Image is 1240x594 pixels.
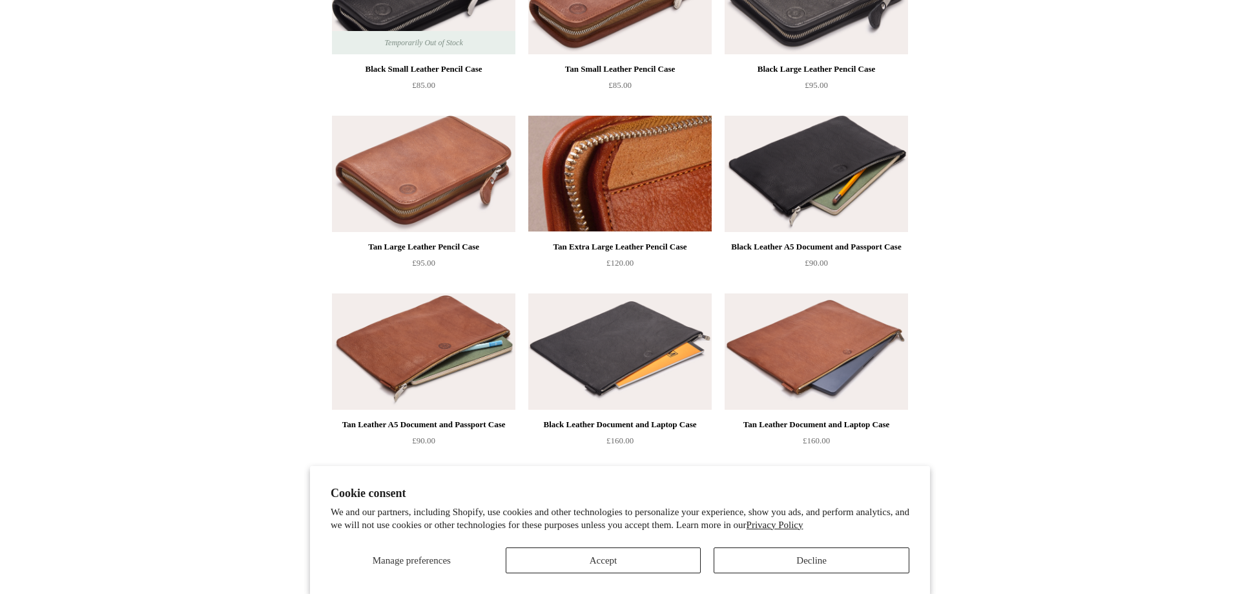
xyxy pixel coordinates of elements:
img: Tan Leather Document and Laptop Case [725,293,908,410]
button: Accept [506,547,701,573]
button: Decline [714,547,909,573]
div: Tan Leather A5 Document and Passport Case [335,417,512,432]
a: Tan Extra Large Leather Pencil Case £120.00 [528,239,712,292]
h2: Cookie consent [331,487,909,500]
img: Tan Leather A5 Document and Passport Case [332,293,515,410]
a: Tan Extra Large Leather Pencil Case Tan Extra Large Leather Pencil Case [528,116,712,232]
a: Tan Large Leather Pencil Case Tan Large Leather Pencil Case [332,116,515,232]
div: Tan Small Leather Pencil Case [532,61,708,77]
div: Black Leather Document and Laptop Case [532,417,708,432]
a: Black Leather Document and Laptop Case £160.00 [528,417,712,470]
img: Black Leather A5 Document and Passport Case [725,116,908,232]
a: Tan Leather A5 Document and Passport Case Tan Leather A5 Document and Passport Case [332,293,515,410]
span: Manage preferences [373,555,451,566]
div: Tan Large Leather Pencil Case [335,239,512,255]
div: Black Large Leather Pencil Case [728,61,905,77]
span: Temporarily Out of Stock [371,31,475,54]
p: We and our partners, including Shopify, use cookies and other technologies to personalize your ex... [331,506,909,531]
a: Tan Small Leather Pencil Case £85.00 [528,61,712,114]
a: Tan Leather A5 Document and Passport Case £90.00 [332,417,515,470]
span: £95.00 [805,80,828,90]
span: £85.00 [412,80,435,90]
div: Black Small Leather Pencil Case [335,61,512,77]
a: Black Small Leather Pencil Case £85.00 [332,61,515,114]
a: Tan Leather Document and Laptop Case Tan Leather Document and Laptop Case [725,293,908,410]
div: Black Leather A5 Document and Passport Case [728,239,905,255]
img: Black Leather Document and Laptop Case [528,293,712,410]
a: Tan Large Leather Pencil Case £95.00 [332,239,515,292]
span: £90.00 [412,436,435,445]
span: £160.00 [803,436,830,445]
button: Manage preferences [331,547,493,573]
div: Tan Leather Document and Laptop Case [728,417,905,432]
span: £95.00 [412,258,435,268]
img: Tan Large Leather Pencil Case [332,116,515,232]
span: £85.00 [608,80,632,90]
span: £120.00 [606,258,634,268]
span: £90.00 [805,258,828,268]
a: Black Leather A5 Document and Passport Case £90.00 [725,239,908,292]
a: Black Leather Document and Laptop Case Black Leather Document and Laptop Case [528,293,712,410]
a: Privacy Policy [747,520,803,530]
a: Tan Leather Document and Laptop Case £160.00 [725,417,908,470]
img: Tan Extra Large Leather Pencil Case [528,116,712,232]
span: £160.00 [606,436,634,445]
a: Black Large Leather Pencil Case £95.00 [725,61,908,114]
div: Tan Extra Large Leather Pencil Case [532,239,708,255]
a: Black Leather A5 Document and Passport Case Black Leather A5 Document and Passport Case [725,116,908,232]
